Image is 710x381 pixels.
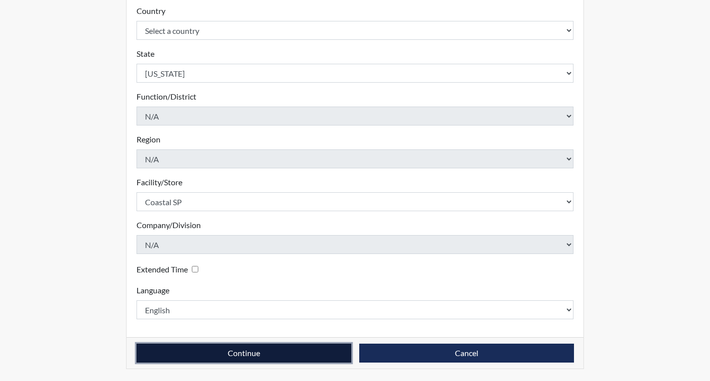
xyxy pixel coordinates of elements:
label: Function/District [137,91,196,103]
label: Language [137,284,169,296]
label: Facility/Store [137,176,182,188]
label: Country [137,5,165,17]
label: Region [137,133,160,145]
label: Extended Time [137,263,188,275]
label: Company/Division [137,219,201,231]
label: State [137,48,154,60]
button: Cancel [359,344,574,363]
button: Continue [137,344,351,363]
div: Checking this box will provide the interviewee with an accomodation of extra time to answer each ... [137,262,202,276]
